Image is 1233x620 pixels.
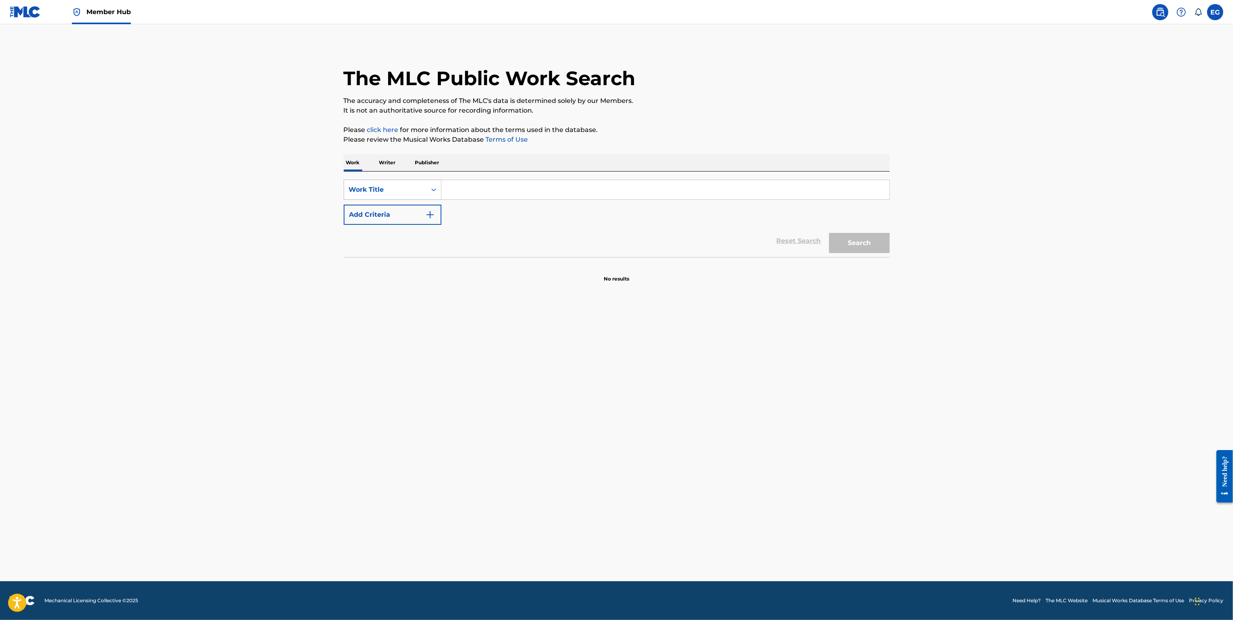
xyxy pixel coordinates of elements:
[1155,7,1165,17] img: search
[367,126,399,134] a: click here
[344,106,890,115] p: It is not an authoritative source for recording information.
[44,597,138,604] span: Mechanical Licensing Collective © 2025
[1194,8,1202,16] div: Notifications
[1152,4,1168,20] a: Public Search
[344,125,890,135] p: Please for more information about the terms used in the database.
[1012,597,1041,604] a: Need Help?
[1189,597,1223,604] a: Privacy Policy
[72,7,82,17] img: Top Rightsholder
[413,154,442,171] p: Publisher
[344,205,441,225] button: Add Criteria
[10,596,35,605] img: logo
[1173,4,1189,20] div: Help
[1210,444,1233,509] iframe: Resource Center
[344,135,890,145] p: Please review the Musical Works Database
[377,154,398,171] p: Writer
[344,154,362,171] p: Work
[604,266,629,283] p: No results
[1207,4,1223,20] div: User Menu
[1176,7,1186,17] img: help
[344,96,890,106] p: The accuracy and completeness of The MLC's data is determined solely by our Members.
[10,6,41,18] img: MLC Logo
[484,136,528,143] a: Terms of Use
[1092,597,1184,604] a: Musical Works Database Terms of Use
[344,66,636,90] h1: The MLC Public Work Search
[344,180,890,257] form: Search Form
[86,7,131,17] span: Member Hub
[1195,589,1200,614] div: Drag
[1046,597,1088,604] a: The MLC Website
[1193,581,1233,620] iframe: Chat Widget
[425,210,435,220] img: 9d2ae6d4665cec9f34b9.svg
[349,185,422,195] div: Work Title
